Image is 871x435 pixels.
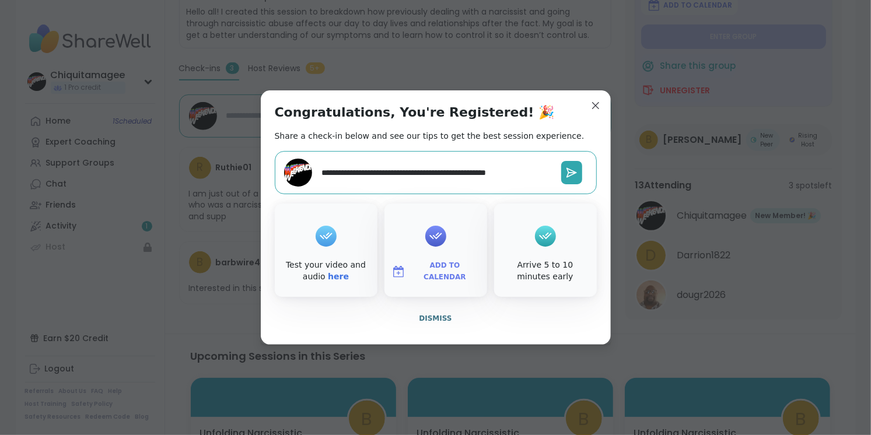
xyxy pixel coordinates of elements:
[277,259,375,282] div: Test your video and audio
[275,104,555,121] h1: Congratulations, You're Registered! 🎉
[410,260,480,283] span: Add to Calendar
[275,130,585,142] h2: Share a check-in below and see our tips to get the best session experience.
[419,314,452,322] span: Dismiss
[275,306,597,331] button: Dismiss
[387,259,485,284] button: Add to Calendar
[496,259,594,282] div: Arrive 5 to 10 minutes early
[391,265,405,279] img: ShareWell Logomark
[328,272,349,281] a: here
[284,159,312,187] img: Chiquitamagee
